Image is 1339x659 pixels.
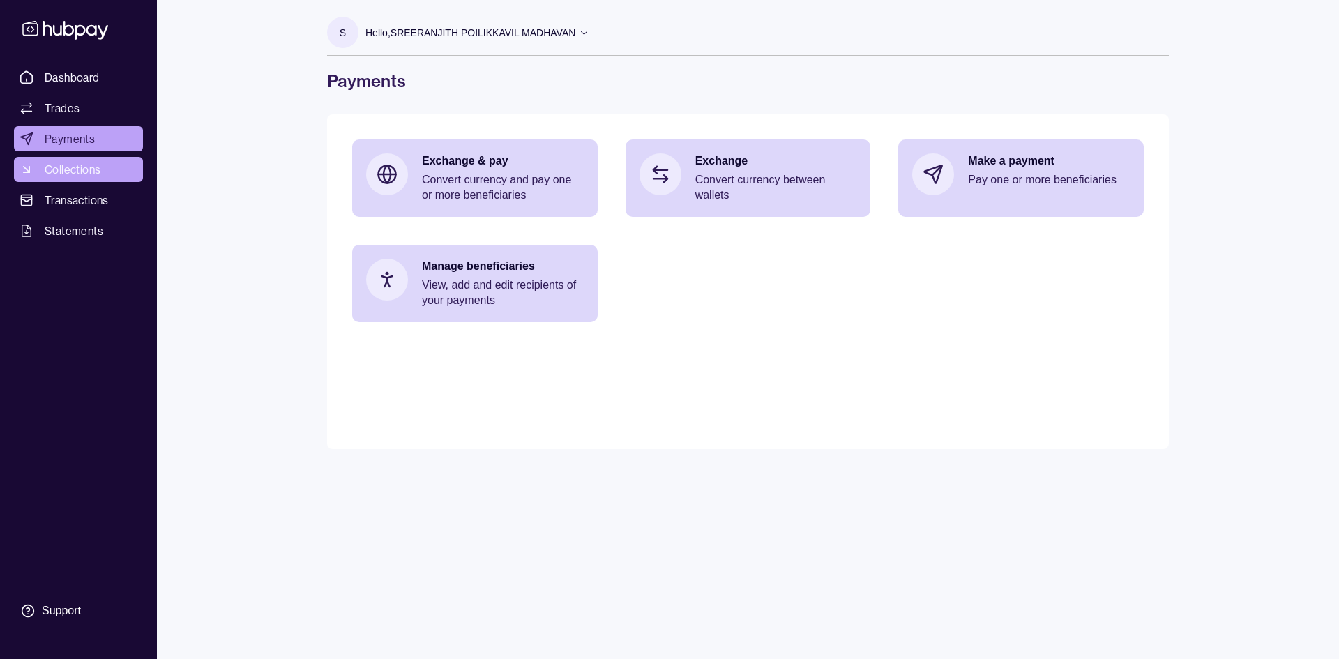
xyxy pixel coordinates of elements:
p: Manage beneficiaries [422,259,584,274]
p: Exchange & pay [422,153,584,169]
p: Convert currency between wallets [695,172,857,203]
a: Payments [14,126,143,151]
p: Hello, SREERANJITH POILIKKAVIL MADHAVAN [365,25,575,40]
a: ExchangeConvert currency between wallets [626,139,871,217]
p: Pay one or more beneficiaries [968,172,1130,188]
span: Transactions [45,192,109,209]
a: Dashboard [14,65,143,90]
a: Manage beneficiariesView, add and edit recipients of your payments [352,245,598,322]
span: Trades [45,100,80,116]
p: Exchange [695,153,857,169]
span: Collections [45,161,100,178]
div: Support [42,603,81,619]
p: S [340,25,346,40]
p: Convert currency and pay one or more beneficiaries [422,172,584,203]
a: Support [14,596,143,626]
a: Transactions [14,188,143,213]
a: Trades [14,96,143,121]
a: Exchange & payConvert currency and pay one or more beneficiaries [352,139,598,217]
span: Payments [45,130,95,147]
p: Make a payment [968,153,1130,169]
a: Make a paymentPay one or more beneficiaries [898,139,1144,209]
p: View, add and edit recipients of your payments [422,278,584,308]
span: Dashboard [45,69,100,86]
h1: Payments [327,70,1169,92]
a: Collections [14,157,143,182]
span: Statements [45,222,103,239]
a: Statements [14,218,143,243]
